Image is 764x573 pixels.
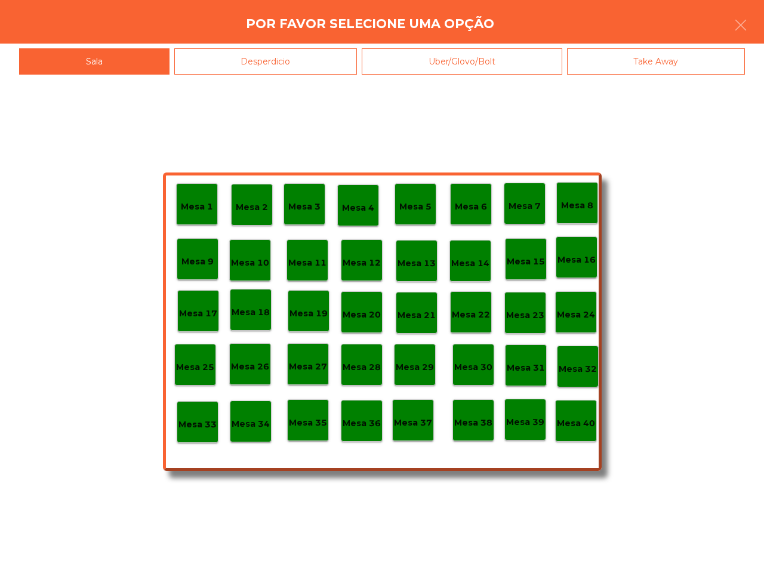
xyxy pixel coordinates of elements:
[507,255,545,269] p: Mesa 15
[452,308,490,322] p: Mesa 22
[506,309,544,322] p: Mesa 23
[455,200,487,214] p: Mesa 6
[342,201,374,215] p: Mesa 4
[343,361,381,374] p: Mesa 28
[288,256,326,270] p: Mesa 11
[399,200,432,214] p: Mesa 5
[398,309,436,322] p: Mesa 21
[451,257,489,270] p: Mesa 14
[246,15,494,33] h4: Por favor selecione uma opção
[362,48,562,75] div: Uber/Glovo/Bolt
[343,417,381,430] p: Mesa 36
[236,201,268,214] p: Mesa 2
[454,416,492,430] p: Mesa 38
[179,307,217,321] p: Mesa 17
[509,199,541,213] p: Mesa 7
[559,362,597,376] p: Mesa 32
[396,361,434,374] p: Mesa 29
[343,256,381,270] p: Mesa 12
[176,361,214,374] p: Mesa 25
[561,199,593,212] p: Mesa 8
[557,417,595,430] p: Mesa 40
[507,361,545,375] p: Mesa 31
[231,360,269,374] p: Mesa 26
[567,48,745,75] div: Take Away
[178,418,217,432] p: Mesa 33
[343,308,381,322] p: Mesa 20
[232,306,270,319] p: Mesa 18
[181,200,213,214] p: Mesa 1
[289,416,327,430] p: Mesa 35
[557,253,596,267] p: Mesa 16
[288,200,321,214] p: Mesa 3
[398,257,436,270] p: Mesa 13
[232,417,270,431] p: Mesa 34
[454,361,492,374] p: Mesa 30
[289,307,328,321] p: Mesa 19
[231,256,269,270] p: Mesa 10
[289,360,327,374] p: Mesa 27
[174,48,358,75] div: Desperdicio
[19,48,170,75] div: Sala
[506,415,544,429] p: Mesa 39
[557,308,595,322] p: Mesa 24
[394,416,432,430] p: Mesa 37
[181,255,214,269] p: Mesa 9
